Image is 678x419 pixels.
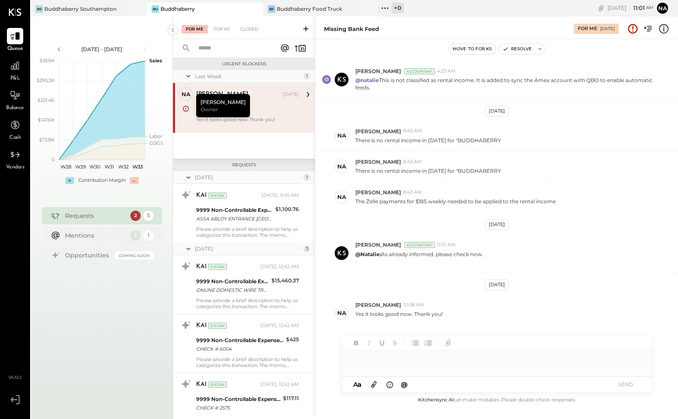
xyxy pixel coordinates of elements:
span: Queue [7,45,23,53]
div: Last Week [195,73,301,80]
span: 11:10 AM [437,242,456,248]
div: $425 [286,335,299,344]
text: Labor [149,133,162,139]
text: COGS [149,140,163,146]
div: [PERSON_NAME] [196,94,250,117]
div: $15,460.37 [271,276,299,285]
div: System [208,382,227,388]
div: [DATE] [607,4,653,12]
button: Move to for ks [449,44,496,54]
span: P&L [10,75,20,83]
div: Requests [177,162,311,168]
text: Sales [149,58,162,64]
div: [DATE], 12:42 AM [260,322,299,329]
button: Ordered List [422,337,434,349]
div: [DATE] [195,174,301,181]
text: 0 [52,156,55,162]
div: [DATE] [485,279,509,290]
div: Contribution Margin [78,177,126,184]
div: BF [268,5,275,13]
div: [DATE], 12:42 AM [260,381,299,388]
div: Buddhaberry Food Truck [277,5,342,12]
div: ASSA ABLOY ENTRANCE [GEOGRAPHIC_DATA] [196,214,273,223]
p: There is no rental income in [DATE] for "BUDDHABERRY [355,167,501,174]
span: Vendors [6,164,25,171]
div: [DATE] [485,219,509,230]
div: [DATE], 12:42 AM [260,263,299,270]
div: CHECK # 6004 [196,345,284,353]
text: W31 [104,164,114,170]
div: 1 [143,230,154,241]
span: 8:43 AM [403,159,422,165]
div: $1,100.76 [275,205,299,214]
div: [DATE] [600,26,615,32]
span: [PERSON_NAME] [355,67,401,75]
div: Accountant [404,242,435,248]
div: - [130,177,139,184]
div: 1 [303,73,310,80]
div: $117.11 [283,394,299,403]
div: + 0 [391,3,404,13]
div: Missing Bank Feed [324,25,379,33]
div: [DATE] [283,91,299,98]
button: Resolve [499,44,535,54]
text: W30 [89,164,100,170]
strong: @natalie [355,77,379,83]
text: $221.4K [37,97,55,103]
p: The Zelle payments for $185 weekly needed to be applied to the rental income [355,198,556,205]
div: KAI [196,321,206,330]
div: 9999 Non-Controllable Expenses:Other Income and Expenses:To Be Classified P&L [196,277,269,286]
strong: @Natalie: [355,251,381,257]
div: 1 [303,174,310,181]
span: [PERSON_NAME] [355,241,401,248]
div: na [337,309,346,317]
div: For KS [210,25,234,34]
div: + [65,177,74,184]
button: Underline [376,337,388,349]
a: Queue [0,28,30,53]
a: P&L [0,58,30,83]
text: W28 [61,164,71,170]
div: System [208,323,227,329]
a: Vendors [0,147,30,171]
div: System [208,193,227,199]
div: Opportunities [65,251,111,260]
span: 4:23 AM [437,68,456,75]
button: Aa [351,380,364,389]
span: [PERSON_NAME] [355,301,401,309]
text: $73.8K [39,137,55,143]
div: Bu [151,5,159,13]
button: Bold [351,337,362,349]
div: na [337,132,346,140]
div: KAI [196,380,206,389]
div: Mentions [65,231,126,240]
div: Buddhaberry Southampton [44,5,117,12]
a: Cash [0,117,30,142]
div: 2 [130,211,141,221]
div: Accountant [404,68,435,74]
div: Please provide a brief description to help us categorize this transaction. The memo might be help... [196,356,299,368]
span: Cash [9,134,21,142]
span: 8:43 AM [403,128,422,135]
p: This is not classified as rental income. It is added to sync the Amex account with QBO to enable ... [355,76,655,91]
button: Add URL [443,337,454,349]
div: copy link [597,3,605,12]
div: KAI [196,263,206,271]
div: Requests [65,211,126,220]
div: na [337,193,346,201]
div: 5 [143,211,154,221]
div: Coming Soon [115,251,154,260]
text: W32 [118,164,129,170]
text: $295.2K [37,77,55,83]
div: [PERSON_NAME] [196,90,248,99]
div: CHECK # 2575 [196,404,280,412]
div: [DATE] [485,106,509,116]
div: [DATE] - [DATE] [65,46,139,53]
div: 9999 Non-Controllable Expenses:Other Income and Expenses:To Be Classified P&L [196,206,273,214]
div: System [208,264,227,270]
div: na [182,90,191,98]
text: W29 [75,164,86,170]
div: 9999 Non-Controllable Expenses:Other Income and Expenses:To Be Classified P&L [196,395,280,404]
div: [DATE], 9:45 AM [262,192,299,199]
div: Urgent Blockers [177,61,311,67]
